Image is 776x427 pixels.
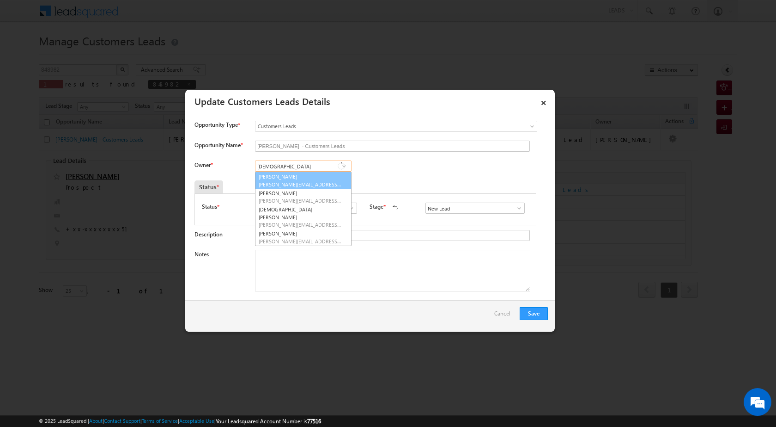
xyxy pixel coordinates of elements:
label: Owner [194,161,212,168]
textarea: Type your message and hit 'Enter' [12,86,169,277]
a: Cancel [494,307,515,325]
span: Opportunity Type [194,121,238,129]
em: Start Chat [126,285,168,297]
input: Type to Search [255,161,352,172]
label: Description [194,231,223,238]
a: [PERSON_NAME] [255,172,352,189]
label: Stage [370,203,383,211]
label: Opportunity Name [194,142,242,149]
span: Customers Leads [255,122,499,130]
span: [PERSON_NAME][EMAIL_ADDRESS][PERSON_NAME][DOMAIN_NAME] [259,197,342,204]
a: Terms of Service [142,418,178,424]
a: Update Customers Leads Details [194,94,330,107]
label: Status [202,203,217,211]
label: Notes [194,251,209,258]
img: d_60004797649_company_0_60004797649 [16,49,39,61]
div: Status [194,180,223,193]
a: [PERSON_NAME] [255,189,351,205]
a: Acceptable Use [179,418,214,424]
span: [PERSON_NAME][EMAIL_ADDRESS][DOMAIN_NAME] [259,181,342,188]
span: © 2025 LeadSquared | | | | | [39,417,321,426]
div: Minimize live chat window [152,5,174,27]
div: Chat with us now [48,49,155,61]
a: About [89,418,103,424]
input: Type to Search [425,203,525,214]
a: Show All Items [343,204,355,213]
a: Show All Items [511,204,522,213]
button: Save [520,307,548,320]
a: Show All Items [338,161,350,171]
a: [DEMOGRAPHIC_DATA][PERSON_NAME] [255,205,351,229]
a: × [536,93,552,109]
span: 77516 [307,418,321,425]
a: Customers Leads [255,121,537,132]
span: [PERSON_NAME][EMAIL_ADDRESS][DOMAIN_NAME] [259,221,342,228]
a: Contact Support [104,418,140,424]
a: [PERSON_NAME] [255,229,351,246]
span: [PERSON_NAME][EMAIL_ADDRESS][PERSON_NAME][DOMAIN_NAME] [259,238,342,245]
span: Your Leadsquared Account Number is [216,418,321,425]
